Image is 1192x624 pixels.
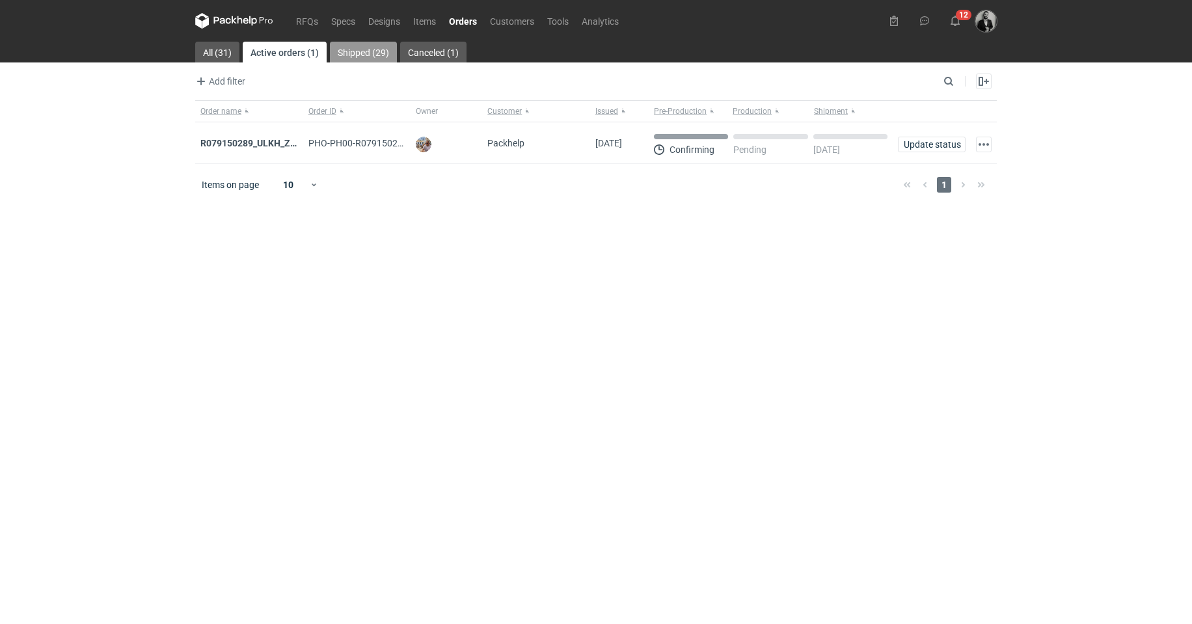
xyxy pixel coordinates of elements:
button: Order name [195,101,303,122]
button: Add filter [193,74,246,89]
img: Michał Palasek [416,137,431,152]
a: Customers [483,13,541,29]
div: 10 [267,176,310,194]
input: Search [941,74,982,89]
button: Order ID [303,101,411,122]
svg: Packhelp Pro [195,13,273,29]
span: Customer [487,106,522,116]
span: Packhelp [487,138,524,148]
a: Designs [362,13,407,29]
span: Items on page [202,178,259,191]
a: Active orders (1) [243,42,327,62]
span: Add filter [193,74,245,89]
button: Update status [898,137,966,152]
a: Canceled (1) [400,42,467,62]
button: Issued [590,101,649,122]
p: Confirming [670,144,714,155]
p: [DATE] [813,144,840,155]
p: Pending [733,144,766,155]
span: Owner [416,106,438,116]
a: Tools [541,13,575,29]
span: 1 [937,177,951,193]
span: PHO-PH00-R079150289_ULKH_ZZQH_XAOP_LGAA_SUOI_NNJF [308,138,569,148]
button: Production [730,101,811,122]
span: Pre-Production [654,106,707,116]
a: Analytics [575,13,625,29]
span: 22/08/2025 [595,138,622,148]
button: Customer [482,101,590,122]
span: Order ID [308,106,336,116]
a: All (31) [195,42,239,62]
button: 12 [945,10,966,31]
button: Actions [976,137,992,152]
img: Dragan Čivčić [975,10,997,32]
span: Production [733,106,772,116]
a: RFQs [290,13,325,29]
button: Shipment [811,101,893,122]
a: Specs [325,13,362,29]
span: Order name [200,106,241,116]
a: R079150289_ULKH_ZZQH_XAOP_LGAA_SUOI_NNJF [200,138,416,148]
a: Items [407,13,442,29]
span: Shipment [814,106,848,116]
a: Orders [442,13,483,29]
span: Update status [904,140,960,149]
button: Pre-Production [649,101,730,122]
a: Shipped (29) [330,42,397,62]
span: Issued [595,106,618,116]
